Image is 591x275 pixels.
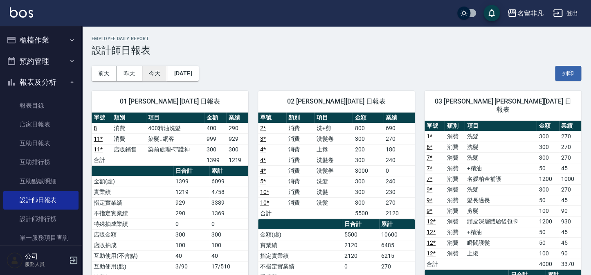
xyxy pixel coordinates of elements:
[384,187,415,197] td: 230
[353,133,384,144] td: 300
[286,155,315,165] td: 消費
[3,134,79,153] a: 互助日報表
[445,121,465,131] th: 類別
[226,144,248,155] td: 300
[379,261,415,272] td: 270
[384,144,415,155] td: 180
[559,216,581,227] td: 930
[445,205,465,216] td: 消費
[146,123,204,133] td: 400精油洗髮
[314,165,353,176] td: 洗髮券
[3,153,79,171] a: 互助排行榜
[92,66,117,81] button: 前天
[92,155,112,165] td: 合計
[204,155,227,165] td: 1399
[379,229,415,240] td: 10600
[353,123,384,133] td: 800
[173,261,209,272] td: 3/90
[286,165,315,176] td: 消費
[465,174,537,184] td: 名媛柏金補護
[537,142,559,152] td: 300
[286,123,315,133] td: 消費
[209,261,248,272] td: 17/510
[92,113,248,166] table: a dense table
[465,227,537,237] td: +精油
[537,216,559,227] td: 1200
[226,155,248,165] td: 1219
[209,240,248,250] td: 100
[314,187,353,197] td: 洗髮
[537,227,559,237] td: 50
[465,237,537,248] td: 瞬間護髮
[92,45,581,56] h3: 設計師日報表
[465,205,537,216] td: 剪髮
[342,240,379,250] td: 2120
[537,248,559,259] td: 100
[92,261,173,272] td: 互助使用(點)
[146,133,204,144] td: 染髮..網客
[465,121,537,131] th: 項目
[258,113,415,219] table: a dense table
[146,144,204,155] td: 染前處理-守護神
[92,176,173,187] td: 金額(虛)
[3,72,79,93] button: 報表及分析
[445,237,465,248] td: 消費
[92,229,173,240] td: 店販金額
[92,250,173,261] td: 互助使用(不含點)
[445,216,465,227] td: 消費
[173,219,209,229] td: 0
[3,172,79,191] a: 互助點數明細
[504,5,546,22] button: 名留非凡
[434,97,571,114] span: 03 [PERSON_NAME] [PERSON_NAME][DATE] 日報表
[286,133,315,144] td: 消費
[384,123,415,133] td: 690
[425,121,581,270] table: a dense table
[537,152,559,163] td: 300
[559,195,581,205] td: 45
[559,237,581,248] td: 45
[465,142,537,152] td: 洗髮
[25,252,67,261] h5: 公司
[117,66,142,81] button: 昨天
[353,155,384,165] td: 300
[112,133,146,144] td: 消費
[286,144,315,155] td: 消費
[342,229,379,240] td: 5500
[10,7,33,18] img: Logo
[445,131,465,142] td: 消費
[204,144,227,155] td: 300
[286,113,315,123] th: 類別
[425,121,445,131] th: 單號
[112,123,146,133] td: 消費
[445,152,465,163] td: 消費
[286,187,315,197] td: 消費
[559,248,581,259] td: 90
[258,250,342,261] td: 指定實業績
[559,174,581,184] td: 1000
[483,5,500,21] button: save
[384,197,415,208] td: 270
[342,261,379,272] td: 0
[559,205,581,216] td: 90
[204,113,227,123] th: 金額
[379,250,415,261] td: 6215
[3,96,79,115] a: 報表目錄
[3,115,79,134] a: 店家日報表
[173,240,209,250] td: 100
[445,227,465,237] td: 消費
[173,197,209,208] td: 929
[384,165,415,176] td: 0
[314,176,353,187] td: 洗髮
[167,66,198,81] button: [DATE]
[209,166,248,176] th: 累計
[537,184,559,195] td: 300
[517,8,543,18] div: 名留非凡
[25,261,67,268] p: 服務人員
[465,131,537,142] td: 洗髮
[92,208,173,219] td: 不指定實業績
[445,195,465,205] td: 消費
[537,163,559,174] td: 50
[146,113,204,123] th: 項目
[384,133,415,144] td: 270
[465,163,537,174] td: +精油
